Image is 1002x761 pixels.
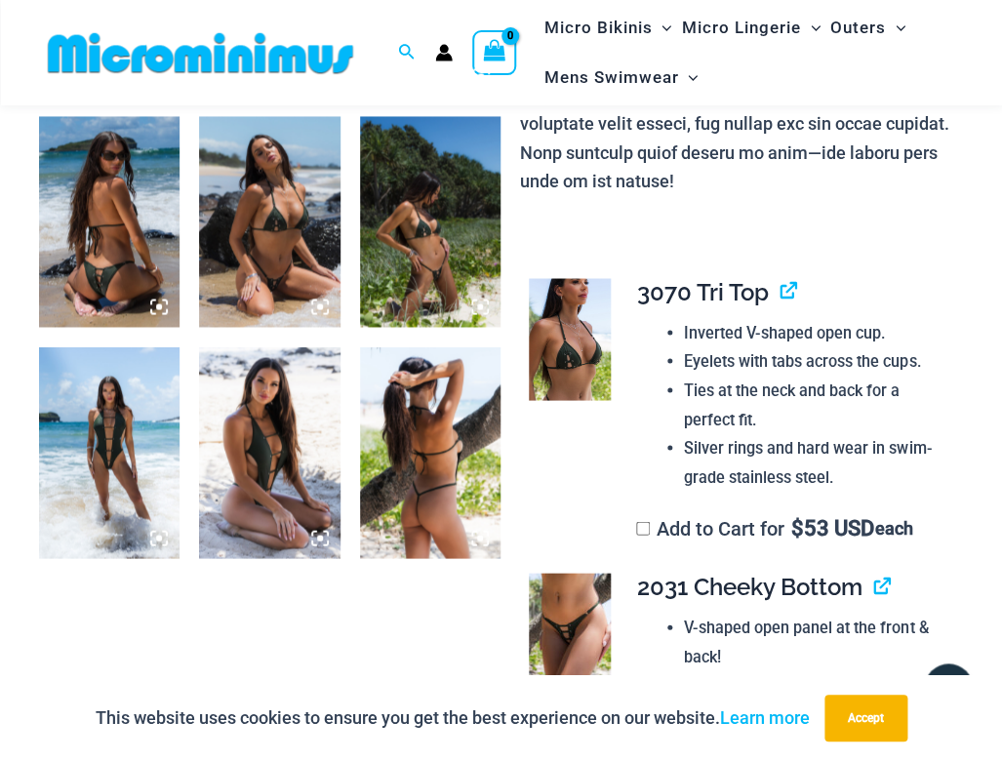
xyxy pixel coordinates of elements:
span: $ [790,515,803,540]
a: Learn more [720,707,810,728]
a: Micro LingerieMenu ToggleMenu Toggle [677,3,825,53]
p: This website uses cookies to ensure you get the best experience on our website. [96,703,810,733]
img: Link Army 3070 Tri Top 2031 Cheeky [39,116,180,328]
span: Micro Lingerie [682,3,801,53]
span: 53 USD [790,518,873,538]
span: Mens Swimwear [543,53,678,102]
img: Link Army 3070 Tri Top [529,278,611,401]
span: Micro Bikinis [543,3,652,53]
button: Accept [824,695,907,741]
img: Link Army 2031 Cheeky [529,573,611,696]
img: Link Army 8650 One Piece 12 [39,346,180,558]
a: View Shopping Cart, empty [472,30,517,75]
li: Ties at the neck and back for a perfect fit. [684,376,947,433]
span: Menu Toggle [801,3,821,53]
img: Link Army 8650 One Piece [360,346,501,558]
label: Add to Cart for [636,516,913,540]
li: Eyelets and tab in front. [684,671,947,701]
img: Link Army 3070 Tri Top 4580 Micro [199,116,340,328]
img: Link Army 8650 One Piece [199,346,340,558]
a: OutersMenu ToggleMenu Toggle [825,3,910,53]
a: Micro BikinisMenu ToggleMenu Toggle [539,3,676,53]
a: Mens SwimwearMenu ToggleMenu Toggle [539,53,702,102]
li: Eyelets with tabs across the cups. [684,346,947,376]
a: Search icon link [398,41,416,65]
input: Add to Cart for$53 USD each [636,521,650,535]
img: MM SHOP LOGO FLAT [40,31,361,75]
span: 2031 Cheeky Bottom [636,572,862,600]
span: Outers [830,3,886,53]
span: 3070 Tri Top [636,277,768,305]
a: Account icon link [435,44,453,61]
span: Menu Toggle [652,3,671,53]
img: Link Army 3070 Tri Top 4580 Micro [360,116,501,328]
li: Inverted V-shaped open cup. [684,318,947,347]
span: Menu Toggle [886,3,905,53]
span: each [875,518,913,538]
li: Silver rings and hard wear in swim-grade stainless steel. [684,433,947,491]
li: V-shaped open panel at the front & back! [684,613,947,670]
span: Menu Toggle [678,53,698,102]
